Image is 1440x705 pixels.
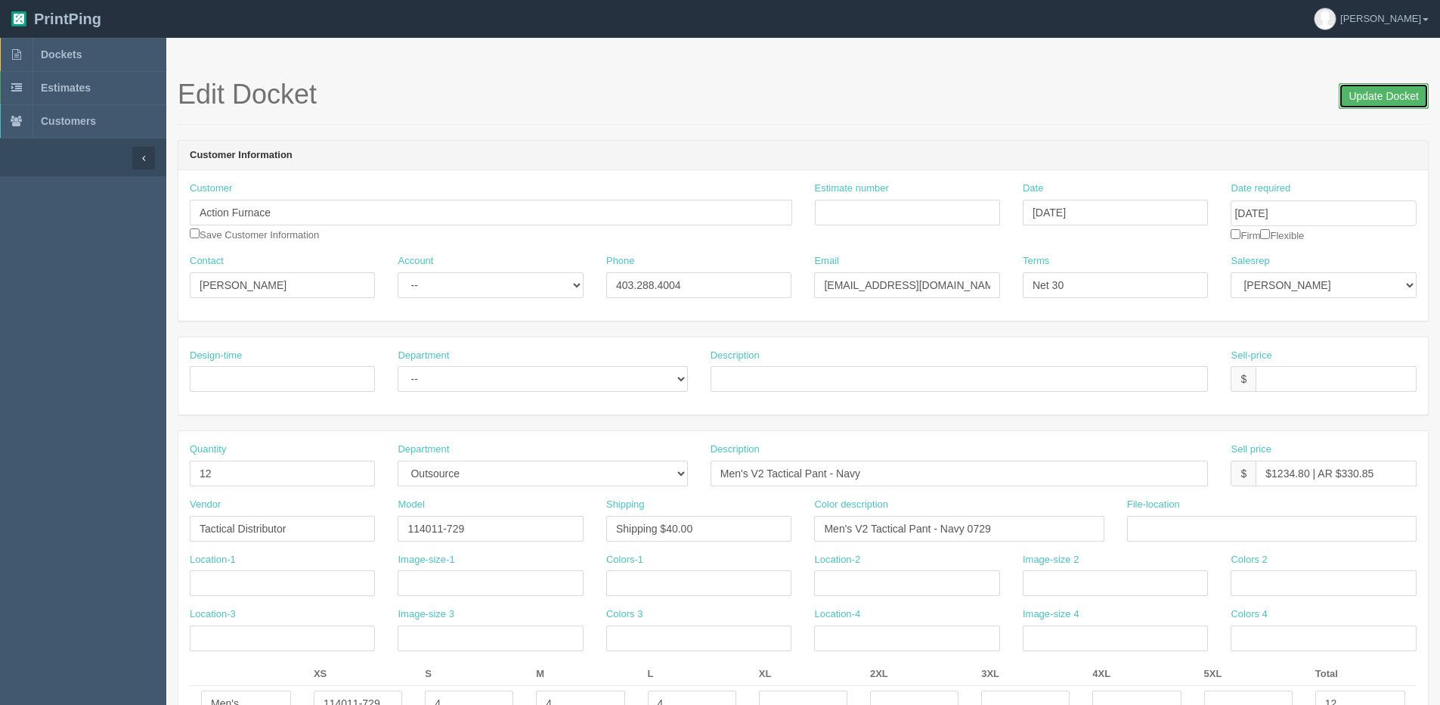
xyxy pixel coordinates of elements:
img: logo-3e63b451c926e2ac314895c53de4908e5d424f24456219fb08d385ab2e579770.png [11,11,26,26]
h1: Edit Docket [178,79,1429,110]
label: Location-3 [190,607,236,622]
th: 2XL [859,663,970,686]
label: Date [1023,182,1043,196]
div: $ [1231,461,1256,486]
label: Description [711,443,760,457]
th: L [636,663,748,686]
label: Image-size 2 [1023,553,1079,567]
label: Salesrep [1231,254,1269,269]
label: Estimate number [815,182,889,196]
label: Department [398,443,449,457]
label: Colors 3 [606,607,643,622]
header: Customer Information [178,141,1428,171]
th: 4XL [1081,663,1192,686]
th: 3XL [970,663,1081,686]
label: Location-2 [814,553,860,567]
label: Contact [190,254,224,269]
label: Colors-1 [606,553,643,567]
div: Firm Flexible [1231,182,1416,243]
span: Customers [41,115,96,127]
div: $ [1231,366,1256,392]
label: Colors 2 [1231,553,1267,567]
label: Location-1 [190,553,236,567]
label: Date required [1231,182,1290,196]
input: Enter customer name [190,200,792,225]
input: Update Docket [1339,83,1429,109]
label: Customer [190,182,232,196]
label: Sell-price [1231,349,1271,363]
label: Terms [1023,254,1049,269]
label: Model [398,498,424,512]
img: avatar_default-7531ab5dedf162e01f1e0bb0964e6a185e93c5c22dfe317fb01d7f8cd2b1632c.jpg [1315,8,1336,30]
label: Sell price [1231,443,1271,457]
label: Design-time [190,349,242,363]
span: Dockets [41,48,82,61]
th: S [413,663,525,686]
label: Vendor [190,498,221,512]
label: Quantity [190,443,226,457]
label: Email [814,254,839,269]
label: Color description [814,498,888,512]
label: Image-size 4 [1023,607,1079,622]
th: XS [302,663,413,686]
label: Image-size 3 [398,607,454,622]
label: Colors 4 [1231,607,1267,622]
th: XL [748,663,859,686]
th: M [525,663,636,686]
label: Shipping [606,498,645,512]
div: Save Customer Information [190,182,792,242]
label: File-location [1127,498,1180,512]
label: Description [711,349,760,363]
label: Department [398,349,449,363]
label: Account [398,254,433,269]
th: 5XL [1193,663,1304,686]
span: Estimates [41,82,91,94]
label: Phone [606,254,635,269]
label: Location-4 [814,607,860,622]
th: Total [1304,663,1417,686]
label: Image-size-1 [398,553,454,567]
